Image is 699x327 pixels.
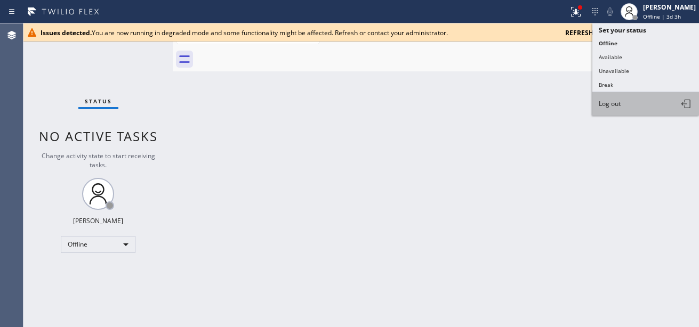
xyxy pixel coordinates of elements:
[42,151,155,169] span: Change activity state to start receiving tasks.
[39,127,158,145] span: No active tasks
[61,236,135,253] div: Offline
[643,3,696,12] div: [PERSON_NAME]
[565,28,593,37] span: refresh
[73,216,123,225] div: [PERSON_NAME]
[41,28,557,37] div: You are now running in degraded mode and some functionality might be affected. Refresh or contact...
[602,4,617,19] button: Mute
[85,97,112,105] span: Status
[41,28,92,37] b: Issues detected.
[643,13,681,20] span: Offline | 3d 3h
